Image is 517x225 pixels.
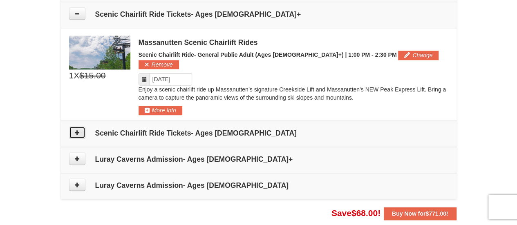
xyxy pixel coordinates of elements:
[384,207,457,220] button: Buy Now for$771.00!
[69,69,74,82] span: 1
[69,36,130,69] img: 24896431-9-664d1467.jpg
[79,69,105,82] span: $15.00
[139,38,448,47] div: Massanutten Scenic Chairlift Rides
[74,69,79,82] span: X
[351,208,378,218] span: $68.00
[139,51,397,58] span: Scenic Chairlift Ride- General Public Adult (Ages [DEMOGRAPHIC_DATA]+) | 1:00 PM - 2:30 PM
[139,85,448,102] p: Enjoy a scenic chairlift ride up Massanutten’s signature Creekside Lift and Massanutten's NEW Pea...
[69,10,448,18] h4: Scenic Chairlift Ride Tickets- Ages [DEMOGRAPHIC_DATA]+
[139,60,179,69] button: Remove
[69,181,448,189] h4: Luray Caverns Admission- Ages [DEMOGRAPHIC_DATA]
[69,155,448,163] h4: Luray Caverns Admission- Ages [DEMOGRAPHIC_DATA]+
[139,106,182,115] button: More Info
[69,129,448,137] h4: Scenic Chairlift Ride Tickets- Ages [DEMOGRAPHIC_DATA]
[425,210,446,217] span: $771.00
[392,210,448,217] strong: Buy Now for !
[331,208,380,218] span: Save !
[398,51,439,60] button: Change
